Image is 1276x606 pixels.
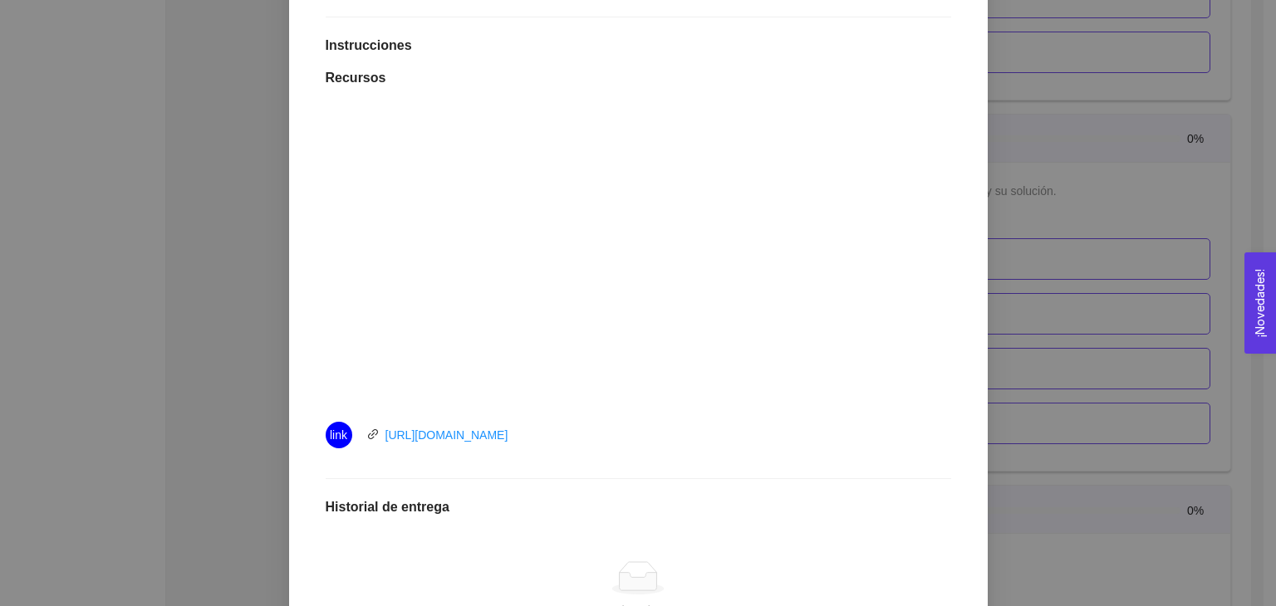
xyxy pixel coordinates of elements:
[326,70,951,86] h1: Recursos
[330,422,347,448] span: link
[1244,252,1276,354] button: Open Feedback Widget
[326,499,951,516] h1: Historial de entrega
[372,106,904,405] iframe: FORY 1
[367,428,379,440] span: link
[385,428,508,442] a: [URL][DOMAIN_NAME]
[326,37,951,54] h1: Instrucciones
